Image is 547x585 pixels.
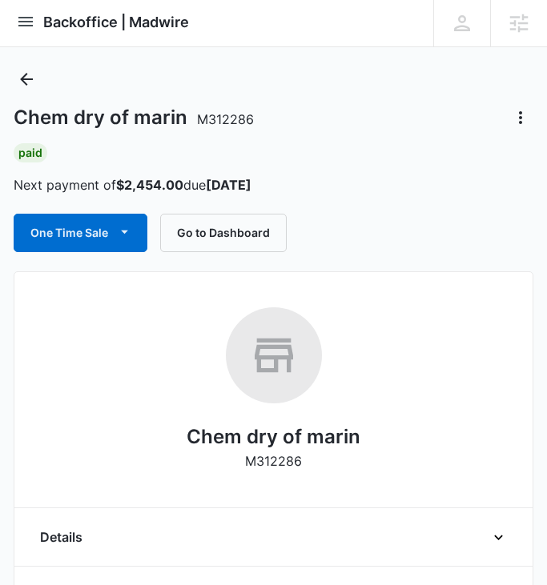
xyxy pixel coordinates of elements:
[42,42,176,54] div: Domain: [DOMAIN_NAME]
[14,66,39,92] button: Back
[61,94,143,105] div: Domain Overview
[197,111,254,127] span: M312286
[40,527,82,547] span: Details
[177,94,270,105] div: Keywords by Traffic
[43,93,56,106] img: tab_domain_overview_orange.svg
[26,26,38,38] img: logo_orange.svg
[206,177,251,193] strong: [DATE]
[14,143,47,162] div: Paid
[45,26,78,38] div: v 4.0.25
[187,423,360,451] h2: Chem dry of marin
[116,177,183,193] strong: $2,454.00
[14,106,254,130] h1: Chem dry of marin
[43,14,189,30] span: Backoffice | Madwire
[40,527,507,547] button: Details
[245,451,302,471] p: M312286
[160,214,287,252] button: Go to Dashboard
[26,42,38,54] img: website_grey.svg
[508,105,533,130] button: Actions
[14,175,251,194] p: Next payment of due
[159,93,172,106] img: tab_keywords_by_traffic_grey.svg
[16,12,35,31] button: open subnavigation menu
[14,214,147,252] button: One Time Sale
